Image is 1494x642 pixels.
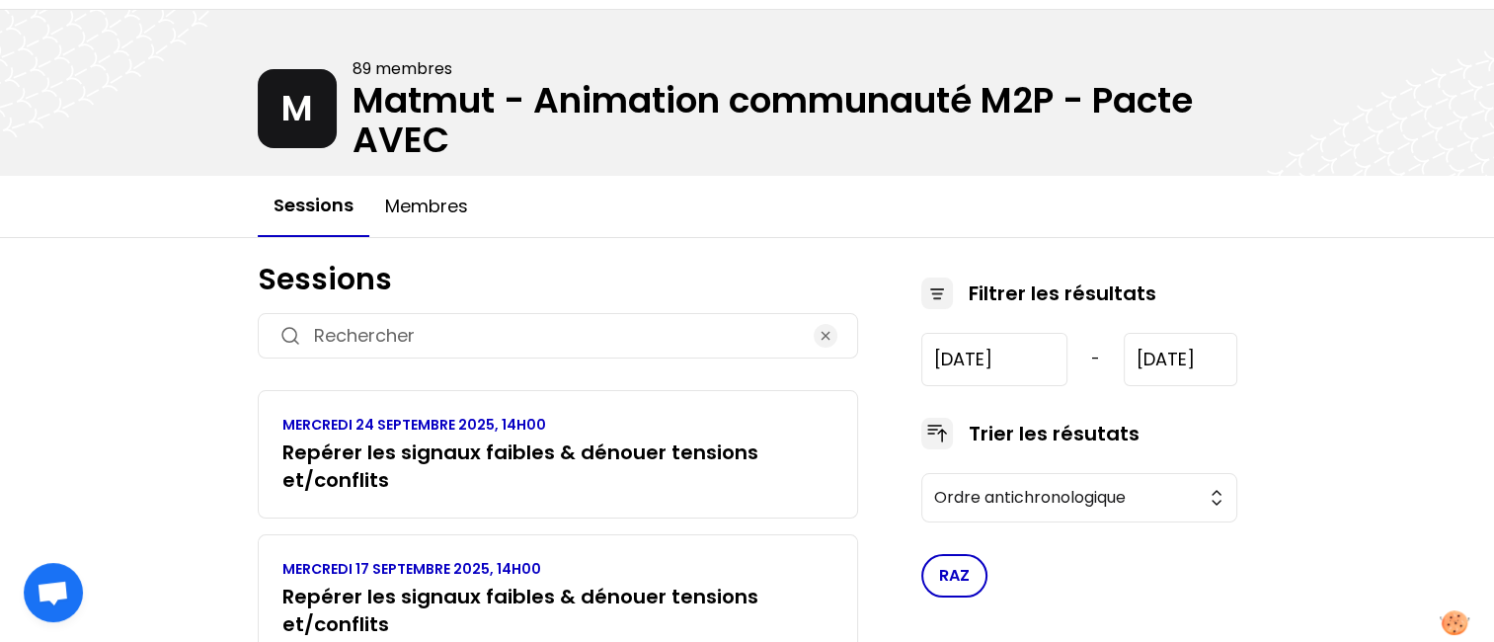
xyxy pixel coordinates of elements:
[282,415,833,435] p: MERCREDI 24 SEPTEMBRE 2025, 14H00
[282,559,833,638] a: MERCREDI 17 SEPTEMBRE 2025, 14H00Repérer les signaux faibles & dénouer tensions et/conflits
[969,420,1140,447] h3: Trier les résutats
[934,486,1197,510] span: Ordre antichronologique
[282,439,833,494] h3: Repérer les signaux faibles & dénouer tensions et/conflits
[969,280,1156,307] h3: Filtrer les résultats
[24,563,83,622] div: Ouvrir le chat
[1124,333,1236,386] input: YYYY-M-D
[921,473,1237,522] button: Ordre antichronologique
[282,559,833,579] p: MERCREDI 17 SEPTEMBRE 2025, 14H00
[282,583,833,638] h3: Repérer les signaux faibles & dénouer tensions et/conflits
[921,554,987,598] button: RAZ
[1091,348,1100,371] span: -
[258,262,858,297] h1: Sessions
[314,322,802,350] input: Rechercher
[258,176,369,237] button: Sessions
[921,333,1068,386] input: YYYY-M-D
[369,177,484,236] button: Membres
[282,415,833,494] a: MERCREDI 24 SEPTEMBRE 2025, 14H00Repérer les signaux faibles & dénouer tensions et/conflits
